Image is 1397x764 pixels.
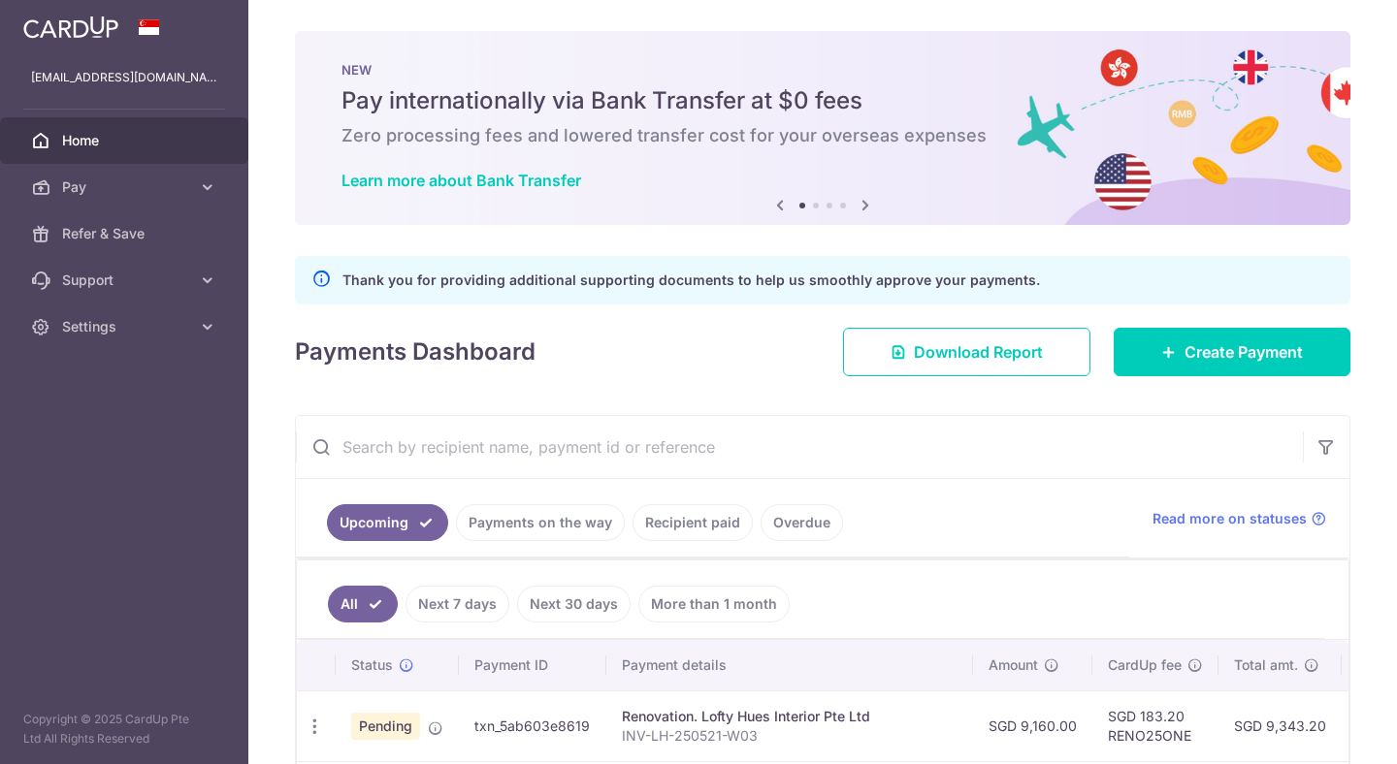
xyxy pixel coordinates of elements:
[341,62,1304,78] p: NEW
[1185,340,1303,364] span: Create Payment
[23,16,118,39] img: CardUp
[295,334,536,369] h4: Payments Dashboard
[622,707,958,726] div: Renovation. Lofty Hues Interior Pte Ltd
[914,340,1043,364] span: Download Report
[328,586,398,622] a: All
[406,586,509,622] a: Next 7 days
[622,726,958,746] p: INV-LH-250521-W03
[606,640,973,690] th: Payment details
[1092,690,1218,761] td: SGD 183.20 RENO25ONE
[296,416,1303,478] input: Search by recipient name, payment id or reference
[973,690,1092,761] td: SGD 9,160.00
[638,586,790,622] a: More than 1 month
[1218,690,1342,761] td: SGD 9,343.20
[1114,328,1350,376] a: Create Payment
[327,504,448,541] a: Upcoming
[295,31,1350,225] img: Bank transfer banner
[1153,509,1326,528] a: Read more on statuses
[459,690,606,761] td: txn_5ab603e8619
[351,713,420,740] span: Pending
[843,328,1090,376] a: Download Report
[761,504,843,541] a: Overdue
[1272,706,1378,754] iframe: Opens a widget where you can find more information
[341,171,581,190] a: Learn more about Bank Transfer
[351,655,393,675] span: Status
[456,504,625,541] a: Payments on the way
[1108,655,1182,675] span: CardUp fee
[341,124,1304,147] h6: Zero processing fees and lowered transfer cost for your overseas expenses
[62,317,190,336] span: Settings
[62,177,190,197] span: Pay
[62,271,190,290] span: Support
[459,640,606,690] th: Payment ID
[31,68,217,87] p: [EMAIL_ADDRESS][DOMAIN_NAME]
[62,131,190,150] span: Home
[517,586,631,622] a: Next 30 days
[1234,655,1298,675] span: Total amt.
[62,224,190,243] span: Refer & Save
[341,85,1304,116] h5: Pay internationally via Bank Transfer at $0 fees
[989,655,1038,675] span: Amount
[1153,509,1307,528] span: Read more on statuses
[342,269,1040,292] p: Thank you for providing additional supporting documents to help us smoothly approve your payments.
[633,504,753,541] a: Recipient paid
